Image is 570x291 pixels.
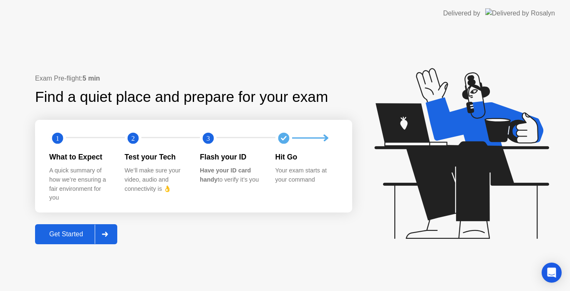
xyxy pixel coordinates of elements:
text: 1 [56,134,59,142]
text: 3 [207,134,210,142]
button: Get Started [35,224,117,244]
img: Delivered by Rosalyn [485,8,555,18]
div: to verify it’s you [200,166,262,184]
div: A quick summary of how we’re ensuring a fair environment for you [49,166,111,202]
div: Get Started [38,230,95,238]
div: Find a quiet place and prepare for your exam [35,86,329,108]
div: We’ll make sure your video, audio and connectivity is 👌 [125,166,187,193]
div: Delivered by [443,8,480,18]
div: Test your Tech [125,152,187,162]
div: Hit Go [275,152,338,162]
div: Your exam starts at your command [275,166,338,184]
text: 2 [131,134,134,142]
div: Flash your ID [200,152,262,162]
div: Exam Pre-flight: [35,73,352,84]
b: Have your ID card handy [200,167,251,183]
div: Open Intercom Messenger [542,263,562,283]
b: 5 min [83,75,100,82]
div: What to Expect [49,152,111,162]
